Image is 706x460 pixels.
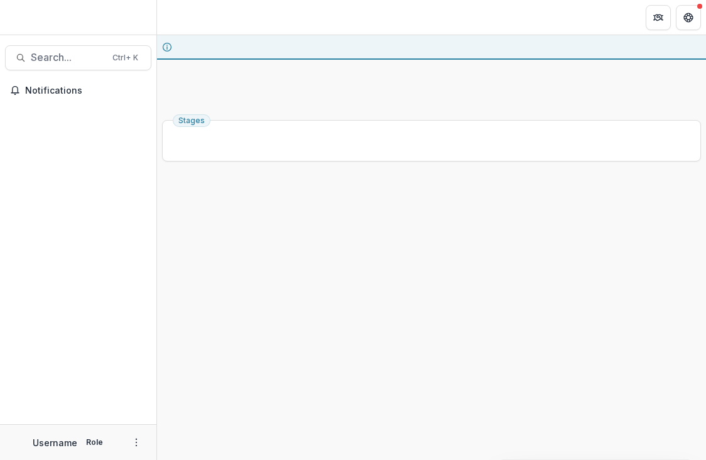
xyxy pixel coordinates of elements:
[5,45,151,70] button: Search...
[676,5,701,30] button: Get Help
[646,5,671,30] button: Partners
[178,116,205,125] span: Stages
[82,437,107,448] p: Role
[5,80,151,101] button: Notifications
[33,436,77,449] p: Username
[129,435,144,450] button: More
[31,52,105,63] span: Search...
[25,85,146,96] span: Notifications
[110,51,141,65] div: Ctrl + K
